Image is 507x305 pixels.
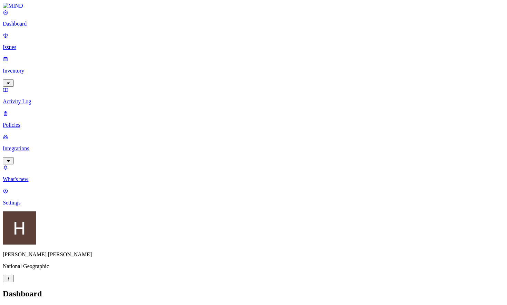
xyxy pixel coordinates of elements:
[3,145,504,152] p: Integrations
[3,9,504,27] a: Dashboard
[3,3,504,9] a: MIND
[3,164,504,182] a: What's new
[3,176,504,182] p: What's new
[3,211,36,245] img: Henderson Jones
[3,68,504,74] p: Inventory
[3,263,504,269] p: National Geographic
[3,3,23,9] img: MIND
[3,289,504,298] h2: Dashboard
[3,21,504,27] p: Dashboard
[3,251,504,258] p: [PERSON_NAME] [PERSON_NAME]
[3,44,504,50] p: Issues
[3,110,504,128] a: Policies
[3,56,504,86] a: Inventory
[3,200,504,206] p: Settings
[3,188,504,206] a: Settings
[3,98,504,105] p: Activity Log
[3,87,504,105] a: Activity Log
[3,32,504,50] a: Issues
[3,122,504,128] p: Policies
[3,134,504,163] a: Integrations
